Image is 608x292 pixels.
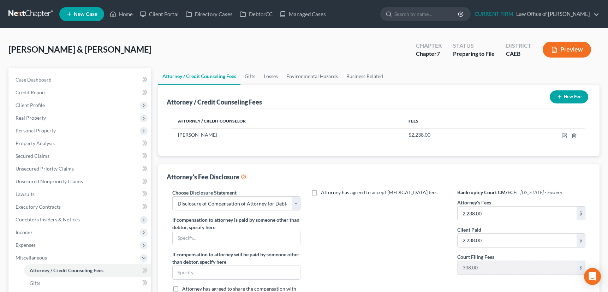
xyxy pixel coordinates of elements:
[74,12,97,17] span: New Case
[458,261,577,274] input: 0.00
[282,68,342,85] a: Environmental Hazards
[173,266,300,279] input: Specify...
[16,115,46,121] span: Real Property
[453,50,495,58] div: Preparing to File
[173,231,300,245] input: Specify...
[10,150,151,162] a: Secured Claims
[416,50,442,58] div: Chapter
[16,216,80,222] span: Codebtors Insiders & Notices
[577,261,585,274] div: $
[409,118,418,124] span: Fees
[16,242,36,248] span: Expenses
[172,251,301,266] label: If compensation to attorney will be paid by someone other than debtor, specify here
[321,189,437,195] span: Attorney has agreed to accept [MEDICAL_DATA] fees
[550,90,588,103] button: New Fee
[10,175,151,188] a: Unsecured Nonpriority Claims
[10,188,151,201] a: Lawsuits
[457,199,491,206] label: Attorney's Fees
[178,132,217,138] span: [PERSON_NAME]
[16,229,32,235] span: Income
[182,8,236,20] a: Directory Cases
[106,8,136,20] a: Home
[577,234,585,247] div: $
[457,253,494,261] label: Court Filing Fees
[16,153,49,159] span: Secured Claims
[16,140,55,146] span: Property Analysis
[16,178,83,184] span: Unsecured Nonpriority Claims
[16,127,56,133] span: Personal Property
[16,102,45,108] span: Client Profile
[577,207,585,220] div: $
[416,42,442,50] div: Chapter
[342,68,387,85] a: Business Related
[158,68,240,85] a: Attorney / Credit Counseling Fees
[172,189,237,196] label: Choose Disclosure Statement
[16,77,52,83] span: Case Dashboard
[30,280,40,286] span: Gifts
[24,277,151,290] a: Gifts
[453,42,495,50] div: Status
[236,8,276,20] a: DebtorCC
[178,118,246,124] span: Attorney / Credit Counselor
[457,189,586,196] h6: Bankruptcy Court CM/ECF:
[10,162,151,175] a: Unsecured Priority Claims
[520,189,562,195] span: [US_STATE] - Eastern
[437,50,440,57] span: 7
[16,166,74,172] span: Unsecured Priority Claims
[394,7,459,20] input: Search by name...
[506,42,531,50] div: District
[10,86,151,99] a: Credit Report
[8,44,151,54] span: [PERSON_NAME] & [PERSON_NAME]
[16,204,61,210] span: Executory Contracts
[167,173,246,181] div: Attorney's Fee Disclosure
[471,8,599,20] a: CURRENT FIRMLaw Office of [PERSON_NAME]
[409,132,430,138] span: $2,238.00
[240,68,260,85] a: Gifts
[458,234,577,247] input: 0.00
[16,191,35,197] span: Lawsuits
[136,8,182,20] a: Client Portal
[10,201,151,213] a: Executory Contracts
[16,89,46,95] span: Credit Report
[584,268,601,285] div: Open Intercom Messenger
[16,255,47,261] span: Miscellaneous
[10,137,151,150] a: Property Analysis
[172,216,301,231] label: If compensation to attorney is paid by someone other than debtor, specify here
[475,11,513,17] strong: CURRENT FIRM
[457,226,481,233] label: Client Paid
[167,98,262,106] div: Attorney / Credit Counseling Fees
[543,42,591,58] button: Preview
[10,73,151,86] a: Case Dashboard
[30,267,103,273] span: Attorney / Credit Counseling Fees
[260,68,282,85] a: Losses
[458,207,577,220] input: 0.00
[276,8,329,20] a: Managed Cases
[506,50,531,58] div: CAEB
[24,264,151,277] a: Attorney / Credit Counseling Fees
